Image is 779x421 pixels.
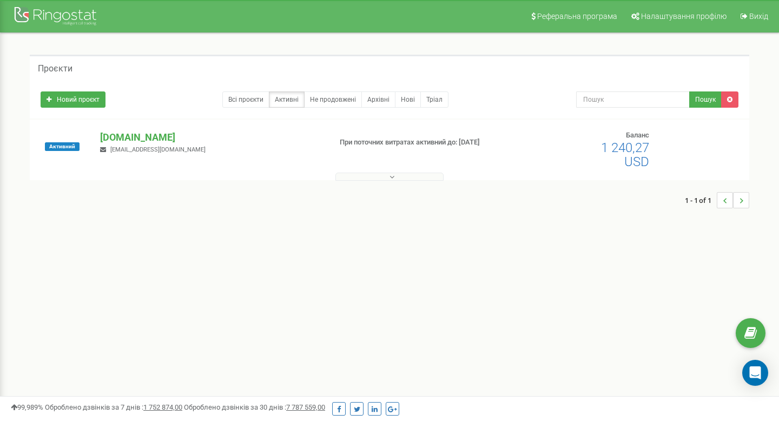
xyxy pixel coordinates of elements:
a: Новий проєкт [41,91,105,108]
a: Тріал [420,91,448,108]
a: Активні [269,91,305,108]
u: 1 752 874,00 [143,403,182,411]
u: 7 787 559,00 [286,403,325,411]
span: Вихід [749,12,768,21]
a: Нові [395,91,421,108]
h5: Проєкти [38,64,72,74]
span: 1 240,27 USD [601,140,649,169]
span: Оброблено дзвінків за 30 днів : [184,403,325,411]
span: [EMAIL_ADDRESS][DOMAIN_NAME] [110,146,206,153]
span: Реферальна програма [537,12,617,21]
span: Налаштування профілю [641,12,727,21]
input: Пошук [576,91,690,108]
p: [DOMAIN_NAME] [100,130,322,144]
a: Архівні [361,91,395,108]
span: Активний [45,142,80,151]
div: Open Intercom Messenger [742,360,768,386]
a: Всі проєкти [222,91,269,108]
span: Оброблено дзвінків за 7 днів : [45,403,182,411]
nav: ... [685,181,749,219]
p: При поточних витратах активний до: [DATE] [340,137,502,148]
span: Баланс [626,131,649,139]
button: Пошук [689,91,722,108]
span: 99,989% [11,403,43,411]
a: Не продовжені [304,91,362,108]
span: 1 - 1 of 1 [685,192,717,208]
